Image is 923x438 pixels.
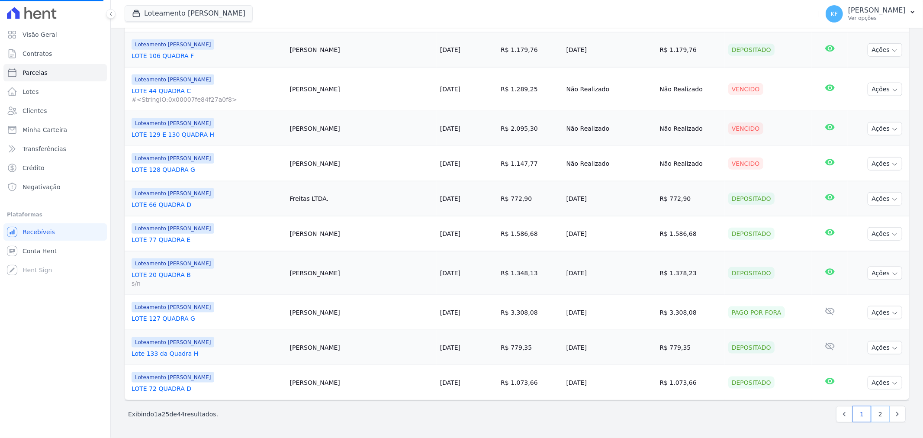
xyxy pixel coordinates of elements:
span: Visão Geral [23,30,57,39]
div: Depositado [728,44,775,56]
td: Não Realizado [563,146,656,181]
a: 2 [871,406,890,422]
span: Loteamento [PERSON_NAME] [132,188,214,199]
a: Crédito [3,159,107,177]
a: Minha Carteira [3,121,107,138]
td: R$ 1.586,68 [656,216,725,251]
a: [DATE] [440,344,460,351]
button: Ações [868,306,902,319]
span: Loteamento [PERSON_NAME] [132,118,214,129]
span: Negativação [23,183,61,191]
span: Loteamento [PERSON_NAME] [132,302,214,312]
span: Conta Hent [23,247,57,255]
span: Parcelas [23,68,48,77]
td: [PERSON_NAME] [286,365,437,400]
span: #<StringIO:0x00007fe84f27a0f8> [132,95,283,104]
div: Depositado [728,377,775,389]
span: Clientes [23,106,47,115]
button: Ações [868,227,902,241]
a: Negativação [3,178,107,196]
td: [PERSON_NAME] [286,330,437,365]
td: [DATE] [563,251,656,295]
a: Recebíveis [3,223,107,241]
a: [DATE] [440,379,460,386]
td: R$ 779,35 [497,330,563,365]
a: [DATE] [440,195,460,202]
span: Recebíveis [23,228,55,236]
button: Ações [868,376,902,390]
a: LOTE 106 QUADRA F [132,52,283,60]
td: Não Realizado [656,68,725,111]
td: R$ 772,90 [497,181,563,216]
span: Loteamento [PERSON_NAME] [132,337,214,348]
a: Lote 133 da Quadra H [132,349,283,358]
a: Previous [836,406,852,422]
div: Vencido [728,122,763,135]
span: 25 [162,411,170,418]
span: Transferências [23,145,66,153]
button: Ações [868,341,902,354]
td: [DATE] [563,330,656,365]
td: [DATE] [563,365,656,400]
td: [PERSON_NAME] [286,32,437,68]
td: R$ 3.308,08 [656,295,725,330]
td: [PERSON_NAME] [286,68,437,111]
td: R$ 3.308,08 [497,295,563,330]
span: Loteamento [PERSON_NAME] [132,223,214,234]
td: [PERSON_NAME] [286,216,437,251]
span: Loteamento [PERSON_NAME] [132,39,214,50]
a: [DATE] [440,125,460,132]
td: [PERSON_NAME] [286,295,437,330]
span: Loteamento [PERSON_NAME] [132,372,214,383]
a: [DATE] [440,46,460,53]
td: [PERSON_NAME] [286,251,437,295]
span: KF [830,11,838,17]
a: LOTE 77 QUADRA E [132,235,283,244]
a: LOTE 127 QUADRA G [132,314,283,323]
span: Contratos [23,49,52,58]
a: Visão Geral [3,26,107,43]
td: Freitas LTDA. [286,181,437,216]
td: Não Realizado [656,111,725,146]
a: [DATE] [440,86,460,93]
span: Minha Carteira [23,126,67,134]
a: Transferências [3,140,107,158]
a: Parcelas [3,64,107,81]
span: Loteamento [PERSON_NAME] [132,74,214,85]
td: [DATE] [563,181,656,216]
span: Loteamento [PERSON_NAME] [132,258,214,269]
div: Depositado [728,267,775,279]
a: LOTE 72 QUADRA D [132,384,283,393]
a: [DATE] [440,160,460,167]
button: KF [PERSON_NAME] Ver opções [819,2,923,26]
td: Não Realizado [656,146,725,181]
td: [DATE] [563,32,656,68]
a: [DATE] [440,230,460,237]
td: R$ 1.289,25 [497,68,563,111]
td: R$ 1.348,13 [497,251,563,295]
a: Clientes [3,102,107,119]
a: LOTE 44 QUADRA C#<StringIO:0x00007fe84f27a0f8> [132,87,283,104]
td: R$ 779,35 [656,330,725,365]
td: R$ 1.378,23 [656,251,725,295]
p: [PERSON_NAME] [848,6,906,15]
button: Loteamento [PERSON_NAME] [125,5,253,22]
td: Não Realizado [563,68,656,111]
p: Ver opções [848,15,906,22]
button: Ações [868,122,902,135]
td: R$ 1.586,68 [497,216,563,251]
div: Depositado [728,341,775,354]
a: Next [889,406,906,422]
button: Ações [868,157,902,171]
button: Ações [868,83,902,96]
a: Lotes [3,83,107,100]
span: s/n [132,279,283,288]
a: Conta Hent [3,242,107,260]
p: Exibindo a de resultados. [128,410,218,419]
div: Vencido [728,158,763,170]
span: 44 [177,411,185,418]
a: LOTE 129 E 130 QUADRA H [132,130,283,139]
td: R$ 2.095,30 [497,111,563,146]
td: [DATE] [563,216,656,251]
span: Loteamento [PERSON_NAME] [132,153,214,164]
